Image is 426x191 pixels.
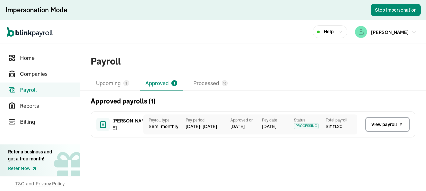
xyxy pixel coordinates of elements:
span: Reports [20,102,80,110]
button: Stop Impersonation [371,4,421,16]
span: [PERSON_NAME] [371,29,409,35]
span: View payroll [371,121,397,128]
span: Semi-monthly [149,123,180,130]
span: [DATE] [230,123,262,130]
div: Impersonation Mode [5,5,67,15]
span: Payroll [20,86,80,94]
span: Processing [294,123,319,129]
div: Chat Widget [393,159,426,191]
span: 3 [125,81,127,86]
span: Total payroll [326,117,357,123]
span: Pay period [186,117,230,123]
div: Refer a business and get a free month! [8,148,52,162]
span: [PERSON_NAME] [112,117,146,131]
span: Status [294,117,326,123]
li: Upcoming [91,77,135,91]
a: View payroll [365,117,410,132]
span: 1 [174,81,175,86]
li: Approved [140,77,183,91]
button: [PERSON_NAME] [352,25,419,39]
span: $2111.20 [326,123,357,130]
iframe: To enrich screen reader interactions, please activate Accessibility in Grammarly extension settings [393,159,426,191]
span: Payroll type [149,117,180,123]
span: Billing [20,118,80,126]
li: Processed [188,77,233,91]
span: [DATE] - [DATE] [186,123,230,130]
span: [DATE] [262,123,276,130]
span: and [26,180,34,187]
button: Help [313,25,347,38]
a: Refer Now [8,165,52,172]
span: 15 [223,81,226,86]
span: T&C [15,180,24,187]
span: Companies [20,70,80,78]
span: Help [324,28,334,35]
span: Pay date [262,117,294,123]
h2: Approved payrolls ( 1 ) [91,96,155,106]
nav: Global [7,22,53,42]
span: Approved on [230,117,262,123]
span: Home [20,54,80,62]
span: Privacy Policy [36,180,65,187]
h1: Payroll [91,55,121,69]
